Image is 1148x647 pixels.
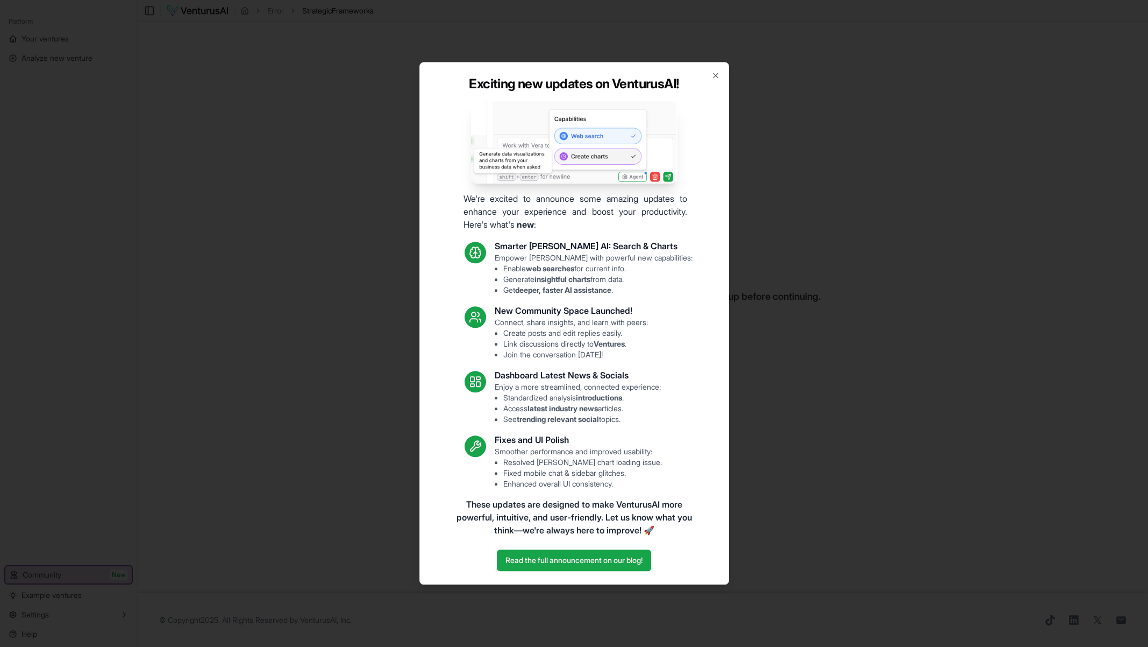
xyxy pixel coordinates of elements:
h3: New Community Space Launched! [495,305,648,318]
li: Create posts and edit replies easily. [503,328,648,339]
h3: Smarter [PERSON_NAME] AI: Search & Charts [495,240,693,253]
p: Smoother performance and improved usability: [495,447,662,490]
strong: latest industry news [527,404,598,413]
li: Standardized analysis . [503,393,661,404]
li: Enable for current info. [503,264,693,275]
p: We're excited to announce some amazing updates to enhance your experience and boost your producti... [455,193,696,231]
li: Join the conversation [DATE]! [503,350,648,361]
li: Link discussions directly to . [503,339,648,350]
strong: Ventures [594,340,625,349]
strong: web searches [526,264,574,273]
strong: deeper, faster AI assistance [515,286,611,295]
strong: new [517,220,534,230]
li: Fixed mobile chat & sidebar glitches. [503,468,662,479]
p: These updates are designed to make VenturusAI more powerful, intuitive, and user-friendly. Let us... [454,498,695,537]
h3: Fixes and UI Polish [495,434,662,447]
li: Resolved [PERSON_NAME] chart loading issue. [503,458,662,468]
li: Access articles. [503,404,661,414]
strong: trending relevant social [517,415,599,424]
strong: insightful charts [534,275,590,284]
h3: Dashboard Latest News & Socials [495,369,661,382]
h2: Exciting new updates on VenturusAI! [469,75,679,93]
p: Empower [PERSON_NAME] with powerful new capabilities: [495,253,693,296]
li: See topics. [503,414,661,425]
li: Get . [503,285,693,296]
a: Read the full announcement on our blog! [497,550,651,572]
strong: introductions [576,393,622,403]
p: Enjoy a more streamlined, connected experience: [495,382,661,425]
p: Connect, share insights, and learn with peers: [495,318,648,361]
li: Enhanced overall UI consistency. [503,479,662,490]
img: Vera AI [471,101,678,184]
li: Generate from data. [503,275,693,285]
